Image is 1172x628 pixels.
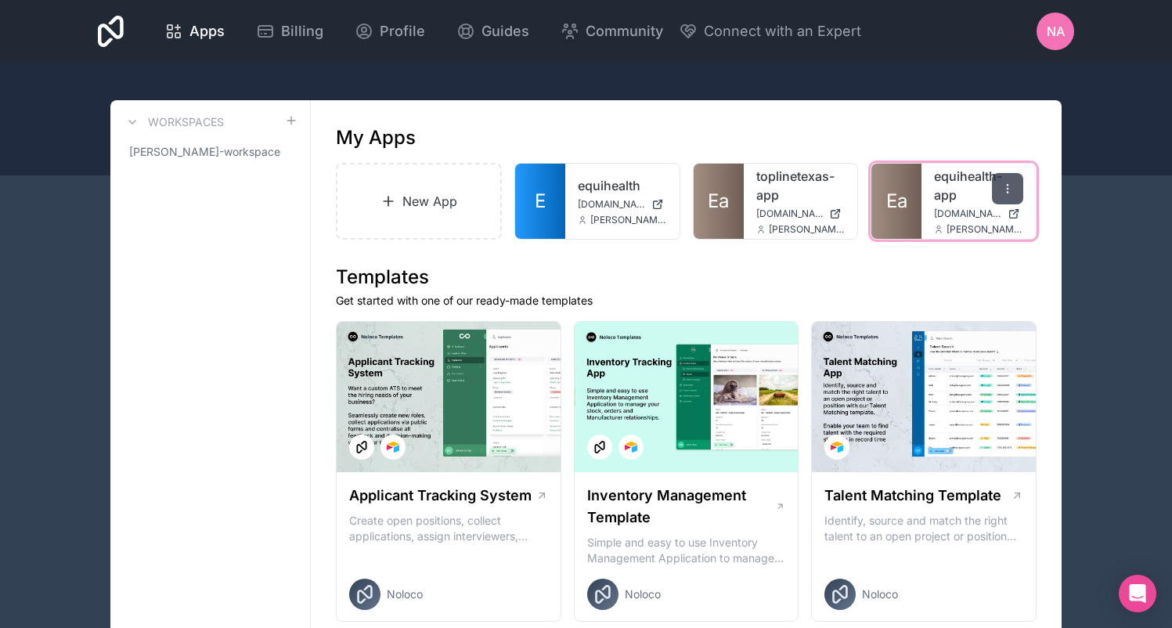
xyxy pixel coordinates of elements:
span: Noloco [387,586,423,602]
a: Ea [871,164,921,239]
span: [DOMAIN_NAME] [578,198,645,211]
span: Apps [189,20,225,42]
span: E [535,189,546,214]
a: Guides [444,14,542,49]
span: NA [1047,22,1065,41]
a: [DOMAIN_NAME] [578,198,667,211]
span: [PERSON_NAME][EMAIL_ADDRESS][DOMAIN_NAME] [947,223,1023,236]
a: Workspaces [123,113,224,132]
div: Open Intercom Messenger [1119,575,1156,612]
h1: My Apps [336,125,416,150]
p: Get started with one of our ready-made templates [336,293,1037,309]
a: Profile [342,14,438,49]
span: Ea [886,189,907,214]
a: [PERSON_NAME]-workspace [123,138,298,166]
a: [DOMAIN_NAME] [756,208,846,220]
p: Simple and easy to use Inventory Management Application to manage your stock, orders and Manufact... [587,535,786,566]
a: [DOMAIN_NAME] [934,208,1023,220]
a: Ea [694,164,744,239]
span: Profile [380,20,425,42]
span: Community [586,20,663,42]
h1: Templates [336,265,1037,290]
a: E [515,164,565,239]
span: [DOMAIN_NAME] [934,208,1001,220]
img: Airtable Logo [831,441,843,453]
span: [DOMAIN_NAME] [756,208,824,220]
h3: Workspaces [148,114,224,130]
span: Noloco [862,586,898,602]
span: Noloco [625,586,661,602]
img: Airtable Logo [625,441,637,453]
a: Community [548,14,676,49]
a: toplinetexas-app [756,167,846,204]
span: Guides [481,20,529,42]
span: Billing [281,20,323,42]
h1: Applicant Tracking System [349,485,532,507]
p: Create open positions, collect applications, assign interviewers, centralise candidate feedback a... [349,513,548,544]
p: Identify, source and match the right talent to an open project or position with our Talent Matchi... [824,513,1023,544]
span: Ea [708,189,729,214]
span: [PERSON_NAME][EMAIL_ADDRESS][DOMAIN_NAME] [769,223,846,236]
button: Connect with an Expert [679,20,861,42]
img: Airtable Logo [387,441,399,453]
h1: Inventory Management Template [587,485,775,529]
a: equihealth-app [934,167,1023,204]
span: [PERSON_NAME][EMAIL_ADDRESS][DOMAIN_NAME] [590,214,667,226]
a: New App [336,163,502,240]
span: Connect with an Expert [704,20,861,42]
a: Billing [243,14,336,49]
h1: Talent Matching Template [824,485,1001,507]
a: Apps [152,14,237,49]
a: equihealth [578,176,667,195]
span: [PERSON_NAME]-workspace [129,144,280,160]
